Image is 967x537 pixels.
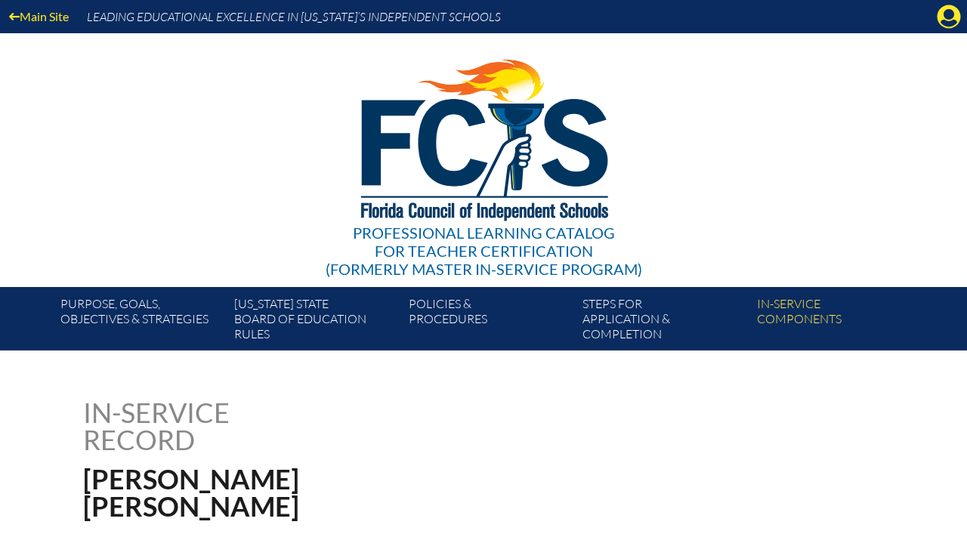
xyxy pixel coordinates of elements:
[83,399,388,453] h1: In-service record
[320,30,648,281] a: Professional Learning Catalog for Teacher Certification(formerly Master In-service Program)
[576,293,750,350] a: Steps forapplication & completion
[228,293,402,350] a: [US_STATE] StateBoard of Education rules
[326,224,642,278] div: Professional Learning Catalog (formerly Master In-service Program)
[3,6,75,26] a: Main Site
[54,293,228,350] a: Purpose, goals,objectives & strategies
[403,293,576,350] a: Policies &Procedures
[83,465,579,520] h1: [PERSON_NAME] [PERSON_NAME]
[751,293,925,350] a: In-servicecomponents
[937,5,961,29] svg: Manage account
[375,242,593,260] span: for Teacher Certification
[328,33,640,239] img: FCISlogo221.eps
